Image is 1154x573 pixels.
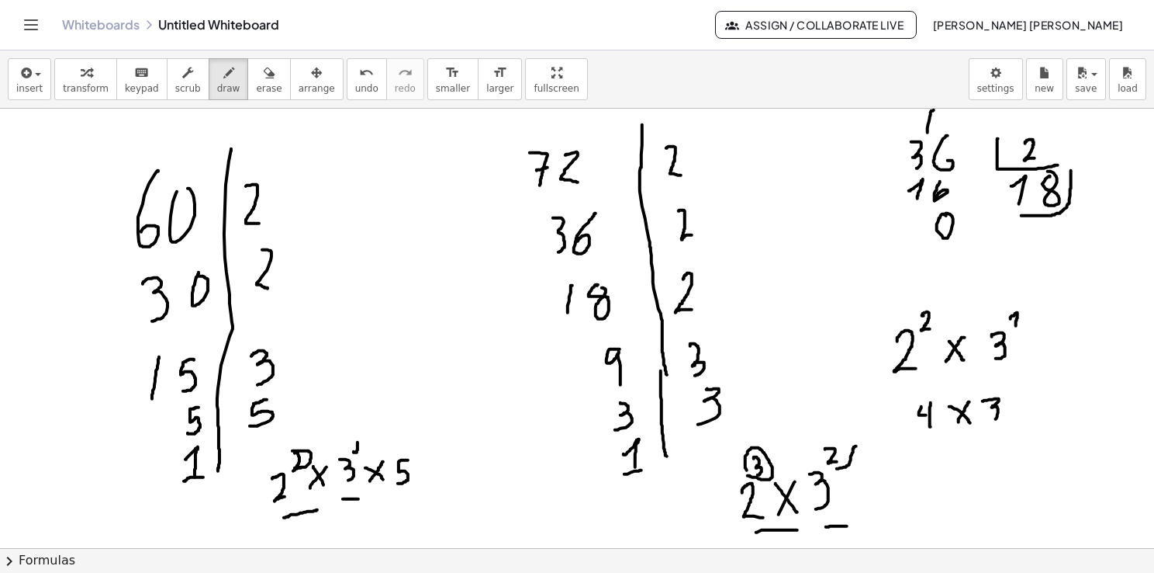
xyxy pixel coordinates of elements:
[436,83,470,94] span: smaller
[256,83,282,94] span: erase
[969,58,1023,100] button: settings
[290,58,344,100] button: arrange
[217,83,240,94] span: draw
[920,11,1135,39] button: [PERSON_NAME] [PERSON_NAME]
[19,12,43,37] button: Toggle navigation
[63,83,109,94] span: transform
[355,83,378,94] span: undo
[299,83,335,94] span: arrange
[445,64,460,82] i: format_size
[62,17,140,33] a: Whiteboards
[728,18,904,32] span: Assign / Collaborate Live
[1109,58,1146,100] button: load
[167,58,209,100] button: scrub
[247,58,290,100] button: erase
[175,83,201,94] span: scrub
[54,58,117,100] button: transform
[134,64,149,82] i: keyboard
[386,58,424,100] button: redoredo
[1118,83,1138,94] span: load
[715,11,917,39] button: Assign / Collaborate Live
[977,83,1014,94] span: settings
[395,83,416,94] span: redo
[1035,83,1054,94] span: new
[1075,83,1097,94] span: save
[427,58,479,100] button: format_sizesmaller
[525,58,587,100] button: fullscreen
[478,58,522,100] button: format_sizelarger
[932,18,1123,32] span: [PERSON_NAME] [PERSON_NAME]
[209,58,249,100] button: draw
[347,58,387,100] button: undoundo
[116,58,168,100] button: keyboardkeypad
[534,83,579,94] span: fullscreen
[486,83,513,94] span: larger
[359,64,374,82] i: undo
[492,64,507,82] i: format_size
[125,83,159,94] span: keypad
[16,83,43,94] span: insert
[1026,58,1063,100] button: new
[8,58,51,100] button: insert
[1066,58,1106,100] button: save
[398,64,413,82] i: redo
